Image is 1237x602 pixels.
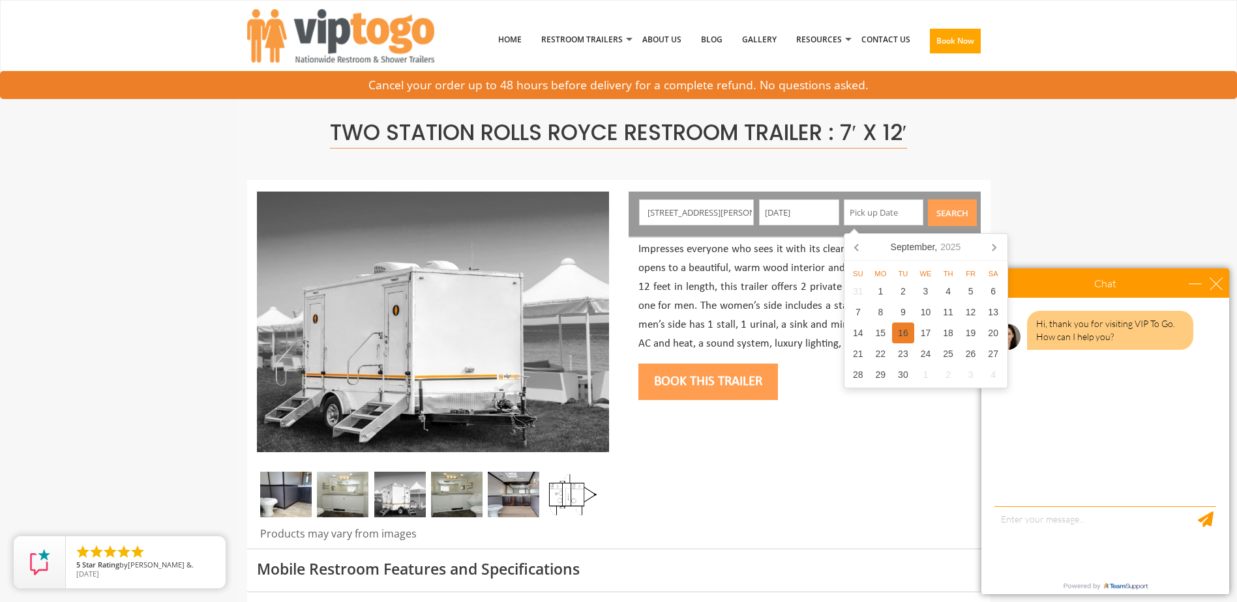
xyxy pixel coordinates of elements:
[937,343,960,364] div: 25
[982,268,1005,279] div: Sa
[869,343,892,364] div: 22
[732,6,786,74] a: Gallery
[959,268,982,279] div: Fr
[638,240,971,353] p: Impresses everyone who sees it with its clean, simple white exterior that opens to a beautiful, w...
[431,472,483,517] img: Gel 2 station 03
[940,240,961,253] i: 2025
[892,268,915,279] div: Tu
[869,281,892,302] div: 1
[488,472,539,517] img: A close view of inside of a station with a stall, mirror and cabinets
[847,364,870,385] div: 28
[102,544,118,560] li: 
[937,268,960,279] div: Th
[982,343,1005,364] div: 27
[844,199,924,225] input: Pick up Date
[937,302,960,322] div: 11
[257,192,609,452] img: Side view of two station restroom trailer with separate doors for males and females
[488,6,531,74] a: Home
[82,560,119,569] span: Star Rating
[886,236,966,257] div: September,
[892,302,915,322] div: 9
[759,199,839,225] input: Delivery Date
[869,268,892,279] div: Mo
[914,343,937,364] div: 24
[27,549,53,575] img: Review Rating
[374,472,426,517] img: A mini restroom trailer with two separate stations and separate doors for males and females
[847,268,870,279] div: Su
[130,544,145,560] li: 
[930,29,981,53] button: Book Now
[847,322,870,343] div: 14
[633,6,691,74] a: About Us
[869,322,892,343] div: 15
[892,281,915,302] div: 2
[847,302,870,322] div: 7
[914,281,937,302] div: 3
[892,343,915,364] div: 23
[128,560,194,569] span: [PERSON_NAME] &.
[982,364,1005,385] div: 4
[260,472,312,517] img: A close view of inside of a station with a stall, mirror and cabinets
[937,364,960,385] div: 2
[914,364,937,385] div: 1
[982,322,1005,343] div: 20
[545,472,597,517] img: Floor Plan of 2 station restroom with sink and toilet
[869,302,892,322] div: 8
[531,6,633,74] a: Restroom Trailers
[847,343,870,364] div: 21
[76,561,215,570] span: by
[959,281,982,302] div: 5
[847,281,870,302] div: 31
[974,261,1237,602] iframe: Live Chat Box
[920,6,991,81] a: Book Now
[852,6,920,74] a: Contact Us
[928,199,977,226] button: Search
[691,6,732,74] a: Blog
[317,472,368,517] img: Gel 2 station 02
[247,9,434,63] img: VIPTOGO
[914,268,937,279] div: We
[892,322,915,343] div: 16
[257,561,981,577] h3: Mobile Restroom Features and Specifications
[892,364,915,385] div: 30
[116,544,132,560] li: 
[869,364,892,385] div: 29
[937,322,960,343] div: 18
[75,544,91,560] li: 
[786,6,852,74] a: Resources
[959,322,982,343] div: 19
[76,569,99,579] span: [DATE]
[914,302,937,322] div: 10
[257,526,609,549] div: Products may vary from images
[982,302,1005,322] div: 13
[639,199,754,225] input: Enter your Address
[89,544,104,560] li: 
[959,343,982,364] div: 26
[982,281,1005,302] div: 6
[76,560,80,569] span: 5
[914,322,937,343] div: 17
[959,364,982,385] div: 3
[638,364,778,400] button: Book this trailer
[330,117,906,149] span: Two Station Rolls Royce Restroom Trailer : 7′ x 12′
[937,281,960,302] div: 4
[959,302,982,322] div: 12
